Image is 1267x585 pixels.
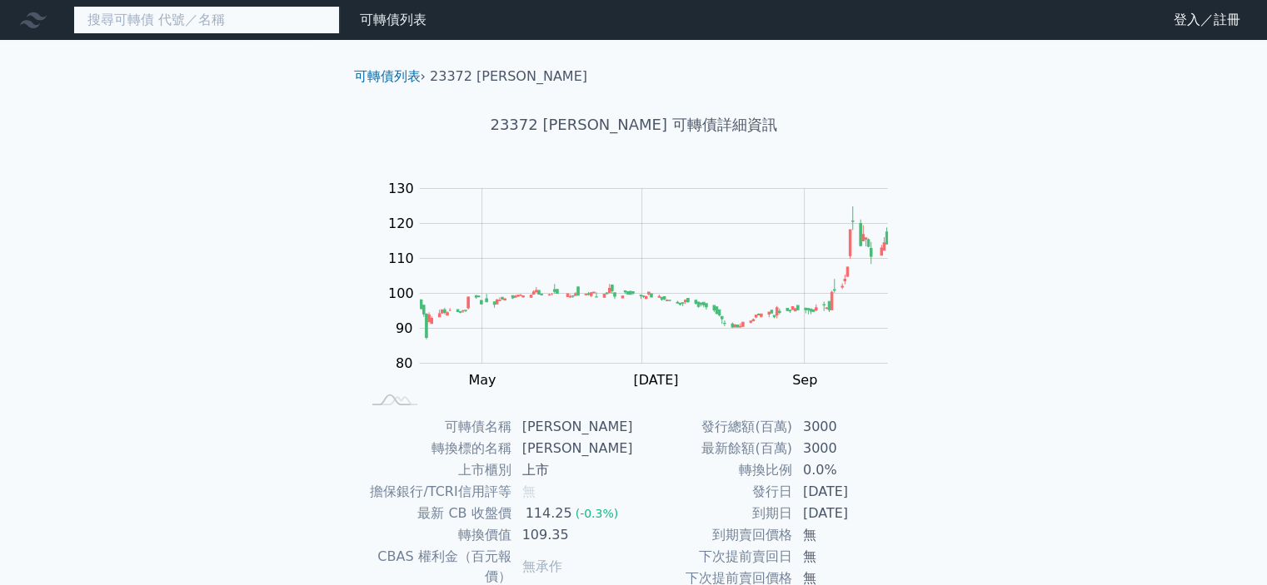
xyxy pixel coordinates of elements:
[793,481,907,503] td: [DATE]
[792,372,817,388] tspan: Sep
[793,438,907,459] td: 3000
[522,503,576,523] div: 114.25
[388,250,414,266] tspan: 110
[354,68,421,84] a: 可轉債列表
[379,181,912,422] g: Chart
[388,216,414,231] tspan: 120
[512,416,634,438] td: [PERSON_NAME]
[634,524,793,546] td: 到期賣回價格
[430,67,587,87] li: 23372 [PERSON_NAME]
[634,416,793,438] td: 發行總額(百萬)
[634,481,793,503] td: 發行日
[576,507,619,520] span: (-0.3%)
[388,181,414,196] tspan: 130
[793,546,907,568] td: 無
[361,503,512,524] td: 最新 CB 收盤價
[522,558,562,574] span: 無承作
[396,320,412,336] tspan: 90
[634,438,793,459] td: 最新餘額(百萬)
[361,438,512,459] td: 轉換標的名稱
[396,355,412,371] tspan: 80
[468,372,496,388] tspan: May
[512,459,634,481] td: 上市
[388,285,414,301] tspan: 100
[360,12,426,27] a: 可轉債列表
[793,416,907,438] td: 3000
[512,438,634,459] td: [PERSON_NAME]
[361,524,512,546] td: 轉換價值
[634,459,793,481] td: 轉換比例
[341,113,927,136] h1: 23372 [PERSON_NAME] 可轉債詳細資訊
[361,459,512,481] td: 上市櫃別
[512,524,634,546] td: 109.35
[73,6,340,34] input: 搜尋可轉債 代號／名稱
[633,372,678,388] tspan: [DATE]
[793,503,907,524] td: [DATE]
[793,524,907,546] td: 無
[361,416,512,438] td: 可轉債名稱
[634,503,793,524] td: 到期日
[361,481,512,503] td: 擔保銀行/TCRI信用評等
[793,459,907,481] td: 0.0%
[354,67,426,87] li: ›
[1160,7,1254,33] a: 登入／註冊
[634,546,793,568] td: 下次提前賣回日
[522,483,536,499] span: 無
